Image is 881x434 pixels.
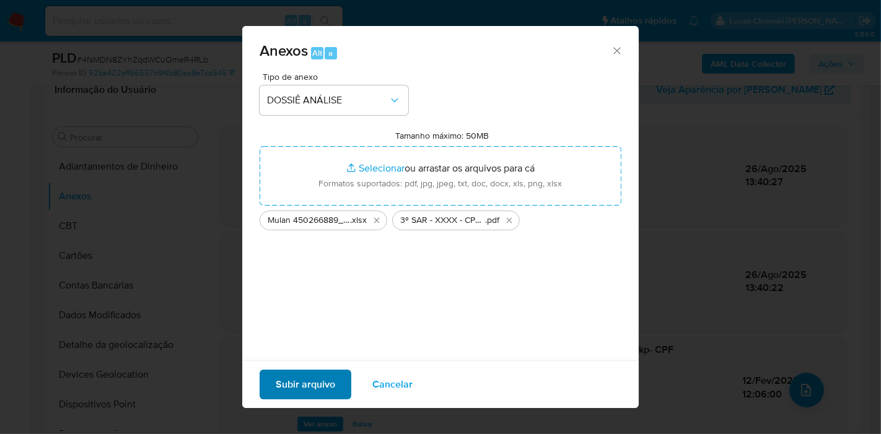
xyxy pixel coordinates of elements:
[502,213,517,228] button: Excluir 3º SAR - XXXX - CPF 98303040006 - MELISSA OLIVEIRA FORTES.pdf
[485,214,499,227] span: .pdf
[328,47,333,59] span: a
[356,370,429,399] button: Cancelar
[396,130,489,141] label: Tamanho máximo: 50MB
[268,214,350,227] span: Mulan 450266889_2025_08_26_11_34_46
[263,72,411,81] span: Tipo de anexo
[611,45,622,56] button: Fechar
[260,85,408,115] button: DOSSIÊ ANÁLISE
[260,206,621,230] ul: Arquivos selecionados
[400,214,485,227] span: 3º SAR - XXXX - CPF 98303040006 - [PERSON_NAME]
[312,47,322,59] span: Alt
[260,40,308,61] span: Anexos
[372,371,413,398] span: Cancelar
[260,370,351,399] button: Subir arquivo
[369,213,384,228] button: Excluir Mulan 450266889_2025_08_26_11_34_46.xlsx
[276,371,335,398] span: Subir arquivo
[267,94,388,106] span: DOSSIÊ ANÁLISE
[350,214,367,227] span: .xlsx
